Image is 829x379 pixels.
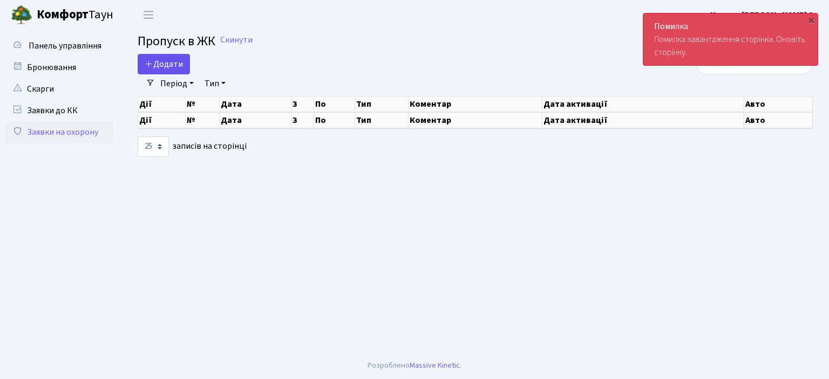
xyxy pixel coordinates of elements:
button: Переключити навігацію [135,6,162,24]
th: Авто [744,112,813,128]
label: записів на сторінці [138,136,247,157]
div: Помилка завантаження сторінки. Оновіть сторінку. [643,13,818,65]
a: Скарги [5,78,113,100]
th: № [186,97,220,112]
a: Тип [200,74,230,93]
strong: Помилка [654,20,688,32]
div: × [806,15,817,25]
th: Дата активації [542,97,744,112]
span: Додати [145,58,183,70]
th: З [291,112,314,128]
th: Дії [138,112,186,128]
select: записів на сторінці [138,136,169,157]
a: Цитрус [PERSON_NAME] А. [710,9,816,22]
th: По [314,112,355,128]
a: Скинути [220,35,253,45]
b: Комфорт [37,6,89,23]
span: Пропуск в ЖК [138,32,215,51]
a: Бронювання [5,57,113,78]
th: Дата [220,97,291,112]
th: Авто [744,97,813,112]
th: Коментар [409,112,542,128]
img: logo.png [11,4,32,26]
a: Додати [138,54,190,74]
b: Цитрус [PERSON_NAME] А. [710,9,816,21]
th: По [314,97,355,112]
th: Дата активації [542,112,744,128]
a: Заявки до КК [5,100,113,121]
a: Заявки на охорону [5,121,113,143]
th: Дії [138,97,186,112]
a: Панель управління [5,35,113,57]
th: № [186,112,220,128]
th: Дата [220,112,291,128]
div: Розроблено . [368,360,461,371]
span: Таун [37,6,113,24]
th: Коментар [409,97,542,112]
a: Період [156,74,198,93]
span: Панель управління [29,40,101,52]
th: З [291,97,314,112]
a: Massive Kinetic [410,360,460,371]
th: Тип [355,97,409,112]
th: Тип [355,112,409,128]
